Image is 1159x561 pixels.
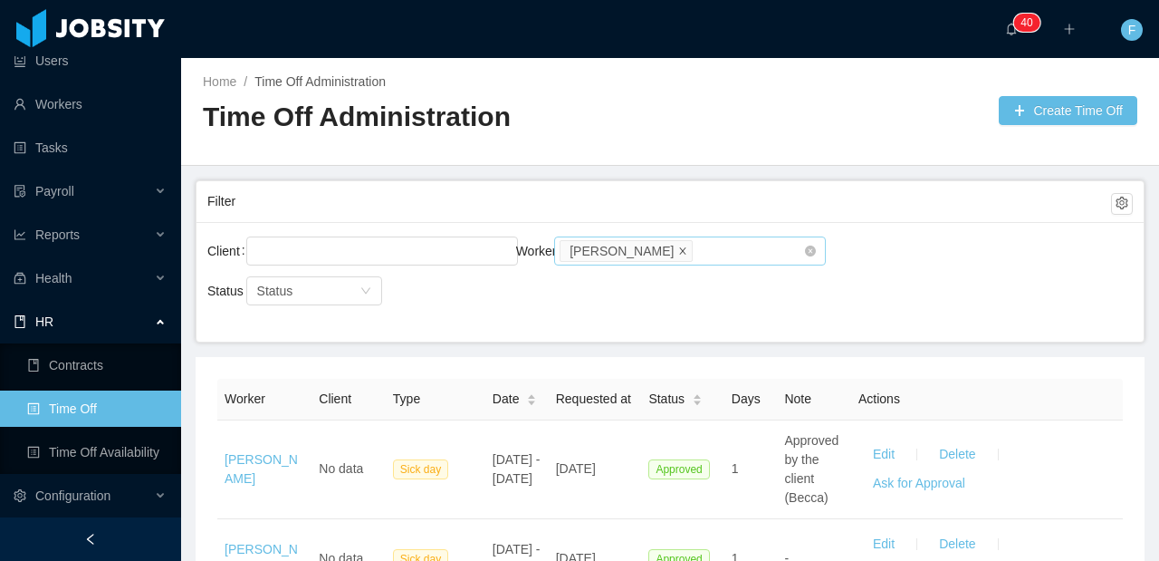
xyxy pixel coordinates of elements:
[252,240,262,262] input: Client
[257,284,293,298] span: Status
[693,399,703,404] i: icon: caret-down
[207,244,253,258] label: Client
[27,347,167,383] a: icon: bookContracts
[35,271,72,285] span: Health
[254,74,386,89] a: Time Off Administration
[27,434,167,470] a: icon: profileTime Off Availability
[560,240,693,262] li: Alana Correa
[1063,23,1076,35] i: icon: plus
[1020,14,1027,32] p: 4
[516,244,570,258] label: Worker
[693,392,703,397] i: icon: caret-up
[858,392,900,406] span: Actions
[648,390,685,409] span: Status
[35,488,110,503] span: Configuration
[527,399,537,404] i: icon: caret-down
[493,390,520,409] span: Date
[1128,19,1136,41] span: F
[35,184,74,198] span: Payroll
[1013,14,1039,32] sup: 40
[527,392,537,397] i: icon: caret-up
[14,86,167,122] a: icon: userWorkers
[225,392,265,406] span: Worker
[556,392,631,406] span: Requested at
[493,452,541,486] span: [DATE] - [DATE]
[696,240,706,262] input: Worker
[27,391,167,427] a: icon: profileTime Off
[858,440,909,469] button: Edit
[1027,14,1033,32] p: 0
[732,461,739,476] span: 1
[35,314,53,329] span: HR
[526,392,537,404] div: Sort
[14,272,26,285] i: icon: medicine-box
[924,530,990,559] button: Delete
[805,246,816,256] i: icon: close-circle
[14,130,167,166] a: icon: profileTasks
[393,392,420,406] span: Type
[319,461,363,476] span: No data
[924,440,990,469] button: Delete
[14,489,26,502] i: icon: setting
[784,433,838,505] span: Approved by the client (Becca)
[244,74,247,89] span: /
[858,530,909,559] button: Edit
[648,459,709,479] span: Approved
[207,284,256,298] label: Status
[360,285,371,298] i: icon: down
[14,185,26,198] i: icon: file-protect
[14,43,167,79] a: icon: robotUsers
[225,452,298,486] a: [PERSON_NAME]
[556,461,596,476] span: [DATE]
[999,96,1137,125] button: icon: plusCreate Time Off
[319,392,351,406] span: Client
[203,99,670,136] h2: Time Off Administration
[203,74,236,89] a: Home
[1005,23,1018,35] i: icon: bell
[784,392,811,406] span: Note
[14,315,26,328] i: icon: book
[207,185,1111,218] div: Filter
[393,459,448,479] span: Sick day
[35,227,80,242] span: Reports
[732,392,761,406] span: Days
[692,392,703,404] div: Sort
[1111,193,1133,215] button: icon: setting
[678,246,687,256] i: icon: close
[858,469,980,498] button: Ask for Approval
[570,241,674,261] div: [PERSON_NAME]
[14,228,26,241] i: icon: line-chart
